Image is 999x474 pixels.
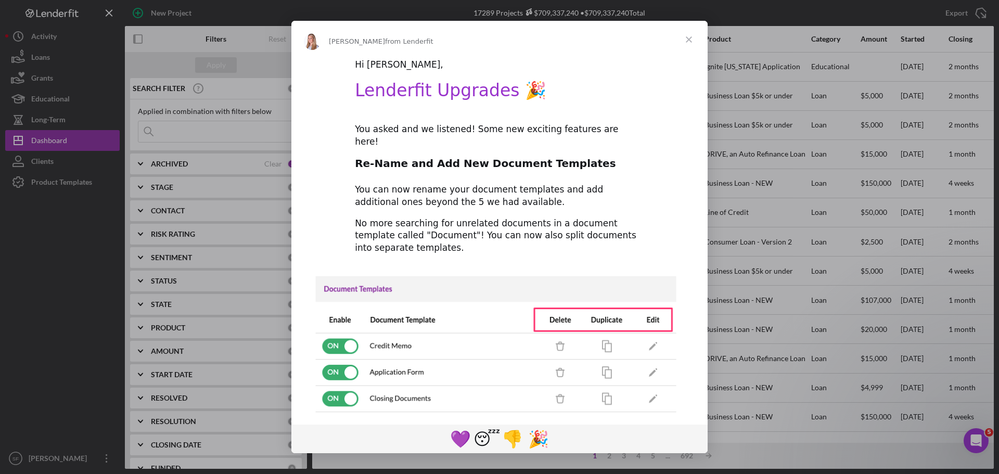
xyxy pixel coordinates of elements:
[528,429,549,449] span: 🎉
[473,429,500,449] span: 😴
[355,184,644,209] div: You can now rename your document templates and add additional ones beyond the 5 we had available.
[355,217,644,254] div: No more searching for unrelated documents in a document template called "Document"! You can now a...
[499,426,526,451] span: 1 reaction
[502,429,523,449] span: 👎
[447,426,473,451] span: purple heart reaction
[329,37,385,45] span: [PERSON_NAME]
[385,37,433,45] span: from Lenderfit
[450,429,471,449] span: 💜
[304,33,321,50] img: Profile image for Allison
[355,157,644,176] h2: Re-Name and Add New Document Templates
[473,426,499,451] span: sleeping reaction
[526,426,552,451] span: tada reaction
[670,21,708,58] span: Close
[355,59,644,71] div: Hi [PERSON_NAME],
[355,123,644,148] div: You asked and we listened! Some new exciting features are here!
[355,80,644,108] h1: Lenderfit Upgrades 🎉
